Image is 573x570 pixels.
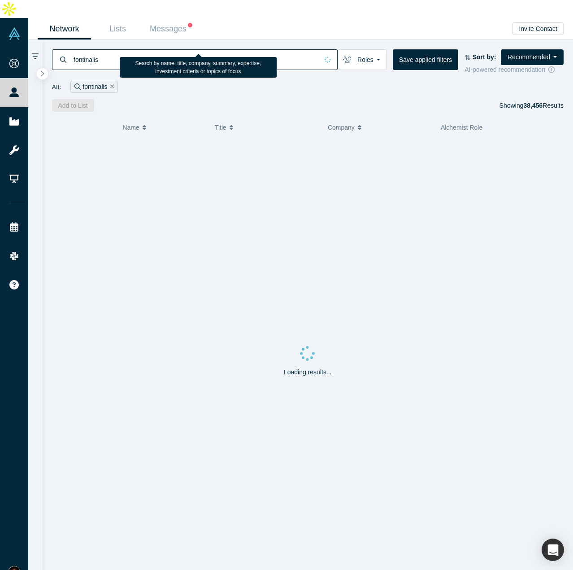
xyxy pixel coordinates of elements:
button: Remove Filter [108,82,114,92]
a: Lists [91,18,144,39]
button: Add to List [52,99,94,112]
div: fontinalis [70,81,118,93]
div: AI-powered recommendation [464,65,564,75]
button: Company [328,118,431,137]
button: Save applied filters [393,49,458,70]
img: Alchemist Vault Logo [8,27,21,40]
button: Roles [337,49,386,70]
a: Messages [144,18,198,39]
p: Loading results... [284,368,332,377]
span: Name [122,118,139,137]
a: Network [38,18,91,39]
span: Title [215,118,226,137]
button: Invite Contact [512,22,564,35]
button: Name [122,118,205,137]
button: Title [215,118,318,137]
div: Showing [499,99,564,112]
strong: 38,456 [523,102,543,109]
span: Alchemist Role [441,124,482,131]
strong: Sort by: [473,53,496,61]
input: Search by name, title, company, summary, expertise, investment criteria or topics of focus [73,49,318,70]
button: Recommended [501,49,564,65]
span: All: [52,83,61,92]
span: Company [328,118,355,137]
span: Results [523,102,564,109]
